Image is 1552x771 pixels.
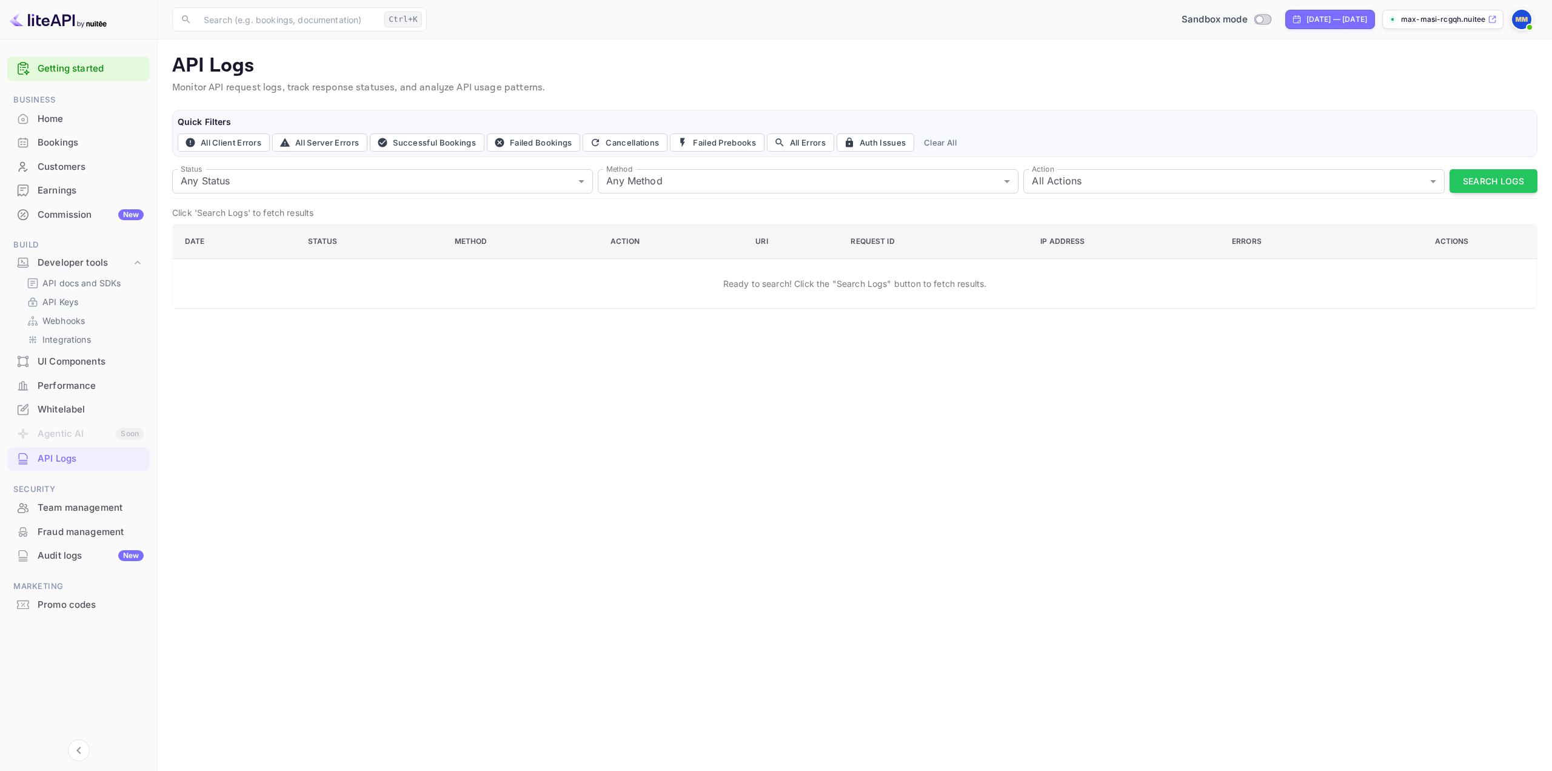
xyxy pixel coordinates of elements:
div: Customers [38,160,144,174]
button: Failed Bookings [487,133,581,152]
div: Integrations [22,331,145,348]
div: Audit logsNew [7,544,150,568]
label: Method [606,164,632,174]
div: Fraud management [38,525,144,539]
button: Search Logs [1450,169,1537,193]
div: Team management [38,501,144,515]
div: Webhooks [22,312,145,329]
button: All Client Errors [178,133,270,152]
button: Clear All [919,133,962,152]
div: UI Components [38,355,144,369]
th: Status [298,224,445,258]
p: API Logs [172,54,1537,78]
div: [DATE] — [DATE] [1306,14,1367,25]
a: Home [7,107,150,130]
a: Integrations [27,333,140,346]
button: Successful Bookings [370,133,484,152]
span: Business [7,93,150,107]
div: API Logs [38,452,144,466]
div: Performance [38,379,144,393]
p: Integrations [42,333,91,346]
p: max-masi-rcgqh.nuitee.... [1401,14,1485,25]
div: Bookings [7,131,150,155]
th: Date [173,224,298,258]
th: Request ID [841,224,1031,258]
a: CommissionNew [7,203,150,226]
a: Performance [7,374,150,397]
img: Max Masi [1512,10,1531,29]
label: Action [1032,164,1054,174]
input: Search (e.g. bookings, documentation) [196,7,380,32]
p: Click 'Search Logs' to fetch results [172,206,1537,219]
a: API docs and SDKs [27,277,140,289]
a: Customers [7,155,150,178]
span: Marketing [7,580,150,593]
div: All Actions [1023,169,1444,194]
div: Developer tools [38,256,132,270]
div: Home [38,112,144,126]
a: API Keys [27,295,140,308]
div: API Logs [7,447,150,471]
div: Home [7,107,150,131]
div: Earnings [38,184,144,198]
p: Monitor API request logs, track response statuses, and analyze API usage patterns. [172,81,1537,95]
div: Developer tools [7,252,150,274]
div: Commission [38,208,144,222]
a: Promo codes [7,593,150,616]
a: Earnings [7,179,150,201]
div: Earnings [7,179,150,203]
div: Whitelabel [38,403,144,417]
div: New [118,209,144,220]
div: Promo codes [38,598,144,612]
button: All Server Errors [272,133,367,152]
button: Cancellations [583,133,667,152]
a: Webhooks [27,314,140,327]
div: Any Method [598,169,1018,194]
p: Webhooks [42,314,85,327]
th: Action [601,224,746,258]
th: URI [746,224,841,258]
div: Promo codes [7,593,150,617]
div: Performance [7,374,150,398]
th: Method [445,224,601,258]
div: Fraud management [7,520,150,544]
th: Errors [1222,224,1369,258]
span: Build [7,238,150,252]
h6: Quick Filters [178,115,1532,129]
div: Customers [7,155,150,179]
div: Switch to Production mode [1177,13,1276,27]
div: Audit logs [38,549,144,563]
div: CommissionNew [7,203,150,227]
p: API Keys [42,295,78,308]
div: Any Status [172,169,593,194]
a: Team management [7,496,150,519]
a: UI Components [7,350,150,372]
div: API Keys [22,293,145,311]
th: Actions [1369,224,1537,258]
div: New [118,550,144,561]
span: Sandbox mode [1182,13,1248,27]
p: API docs and SDKs [42,277,121,289]
a: Getting started [38,62,144,76]
button: Collapse navigation [68,739,90,761]
a: Bookings [7,131,150,153]
label: Status [181,164,202,174]
button: Auth Issues [837,133,914,152]
div: API docs and SDKs [22,274,145,292]
img: LiteAPI logo [10,10,107,29]
div: UI Components [7,350,150,374]
div: Team management [7,496,150,520]
div: Ctrl+K [384,12,422,27]
a: API Logs [7,447,150,470]
div: Bookings [38,136,144,150]
button: Failed Prebooks [670,133,764,152]
span: Security [7,483,150,496]
a: Fraud management [7,520,150,543]
div: Getting started [7,56,150,81]
a: Audit logsNew [7,544,150,567]
th: IP Address [1031,224,1222,258]
a: Whitelabel [7,398,150,420]
div: Whitelabel [7,398,150,422]
button: All Errors [767,133,834,152]
p: Ready to search! Click the "Search Logs" button to fetch results. [723,277,987,290]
